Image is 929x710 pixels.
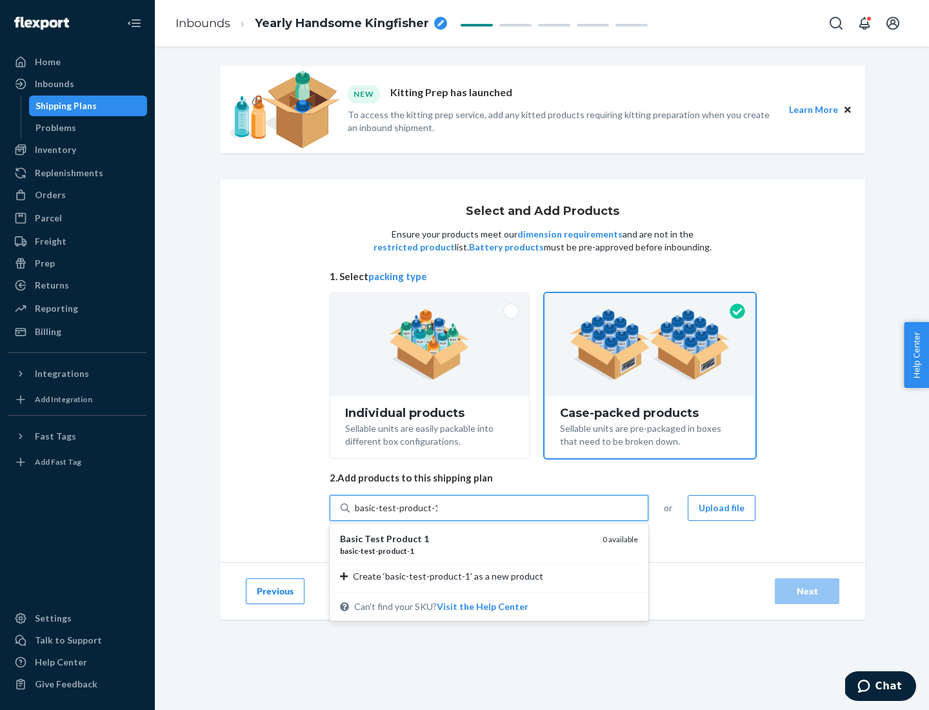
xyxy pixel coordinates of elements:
div: Shipping Plans [35,99,97,112]
ol: breadcrumbs [165,5,457,43]
div: NEW [348,85,380,103]
em: Test [365,533,385,544]
a: Parcel [8,208,147,228]
div: Give Feedback [35,678,97,691]
p: Ensure your products meet our and are not in the list. must be pre-approved before inbounding. [372,228,713,254]
div: Talk to Support [35,634,102,647]
button: Previous [246,578,305,604]
button: Fast Tags [8,426,147,447]
div: Add Fast Tag [35,456,81,467]
span: 0 available [603,534,638,544]
div: Fast Tags [35,430,76,443]
em: 1 [410,546,414,556]
em: test [361,546,375,556]
img: individual-pack.facf35554cb0f1810c75b2bd6df2d64e.png [389,309,470,380]
button: Battery products [469,241,544,254]
img: case-pack.59cecea509d18c883b923b81aeac6d0b.png [570,309,730,380]
button: Next [775,578,839,604]
a: Returns [8,275,147,296]
button: Talk to Support [8,630,147,651]
div: Inventory [35,143,76,156]
div: Help Center [35,656,87,669]
a: Prep [8,253,147,274]
a: Billing [8,321,147,342]
span: Create ‘basic-test-product-1’ as a new product [353,570,543,583]
button: Open Search Box [823,10,849,36]
span: 1. Select [330,270,755,283]
button: Learn More [789,103,838,117]
button: Open account menu [880,10,906,36]
div: Settings [35,612,72,625]
button: Open notifications [852,10,877,36]
p: To access the kitting prep service, add any kitted products requiring kitting preparation when yo... [348,108,777,134]
a: Settings [8,608,147,629]
div: Orders [35,188,66,201]
a: Shipping Plans [29,96,148,116]
a: Home [8,52,147,72]
a: Help Center [8,652,147,673]
a: Inbounds [175,16,230,30]
div: Replenishments [35,167,103,179]
p: Kitting Prep has launched [390,85,512,103]
button: dimension requirements [517,228,623,241]
div: Next [786,585,828,598]
div: Returns [35,279,69,292]
a: Replenishments [8,163,147,183]
button: Close [841,103,855,117]
div: - - - [340,545,592,556]
a: Inventory [8,139,147,160]
a: Inbounds [8,74,147,94]
a: Problems [29,117,148,138]
div: Billing [35,325,61,338]
input: Basic Test Product 1basic-test-product-10 availableCreate ‘basic-test-product-1’ as a new product... [355,502,437,514]
div: Problems [35,121,76,134]
a: Orders [8,185,147,205]
div: Integrations [35,367,89,380]
button: Help Center [904,322,929,388]
div: Reporting [35,302,78,315]
div: Individual products [345,407,514,420]
div: Sellable units are easily packable into different box configurations. [345,420,514,448]
h1: Select and Add Products [466,205,619,218]
a: Add Fast Tag [8,452,147,472]
em: product [378,546,407,556]
span: Yearly Handsome Kingfisher [255,15,429,32]
div: Prep [35,257,55,270]
span: 2. Add products to this shipping plan [330,471,755,485]
span: or [664,502,672,514]
span: Can't find your SKU? [354,600,528,613]
button: Integrations [8,363,147,384]
div: Freight [35,235,66,248]
button: Give Feedback [8,674,147,695]
div: Add Integration [35,394,92,405]
em: Product [386,533,422,544]
em: Basic [340,533,363,544]
button: restricted product [374,241,455,254]
a: Reporting [8,298,147,319]
em: 1 [424,533,429,544]
button: Basic Test Product 1basic-test-product-10 availableCreate ‘basic-test-product-1’ as a new product... [437,600,528,613]
button: Close Navigation [121,10,147,36]
div: Home [35,56,61,68]
button: Upload file [688,495,755,521]
a: Add Integration [8,389,147,410]
div: Case-packed products [560,407,740,420]
iframe: Opens a widget where you can chat to one of our agents [845,671,916,704]
div: Parcel [35,212,62,225]
div: Sellable units are pre-packaged in boxes that need to be broken down. [560,420,740,448]
a: Freight [8,231,147,252]
div: Inbounds [35,77,74,90]
em: basic [340,546,358,556]
img: Flexport logo [14,17,69,30]
button: packing type [368,270,427,283]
